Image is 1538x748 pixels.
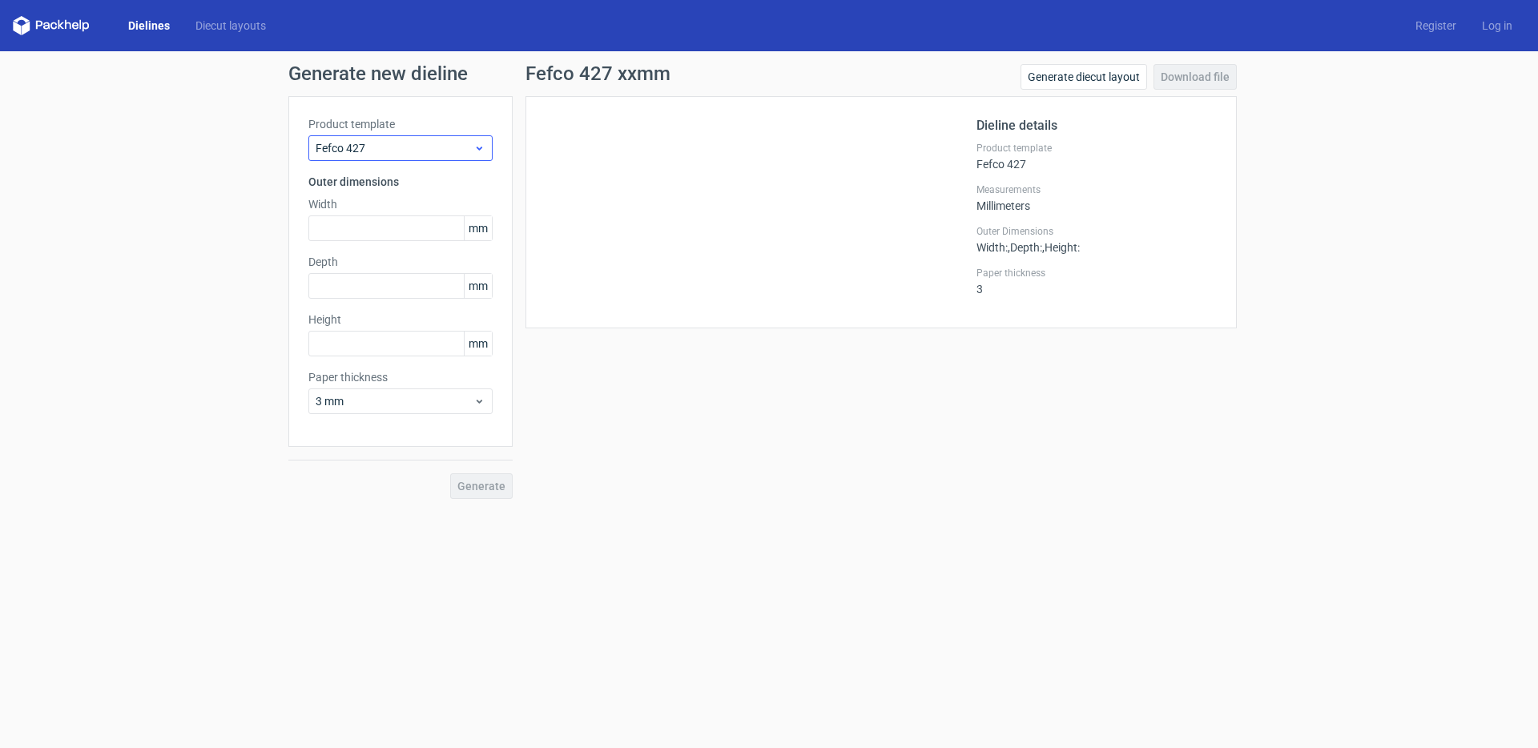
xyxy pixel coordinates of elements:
h1: Generate new dieline [288,64,1250,83]
span: mm [464,332,492,356]
label: Product template [308,116,493,132]
span: , Depth : [1008,241,1042,254]
label: Paper thickness [308,369,493,385]
a: Generate diecut layout [1021,64,1147,90]
span: Width : [976,241,1008,254]
div: Millimeters [976,183,1217,212]
span: mm [464,216,492,240]
div: 3 [976,267,1217,296]
label: Depth [308,254,493,270]
label: Measurements [976,183,1217,196]
label: Outer Dimensions [976,225,1217,238]
h2: Dieline details [976,116,1217,135]
span: 3 mm [316,393,473,409]
span: , Height : [1042,241,1080,254]
a: Log in [1469,18,1525,34]
a: Diecut layouts [183,18,279,34]
label: Width [308,196,493,212]
span: Fefco 427 [316,140,473,156]
a: Register [1403,18,1469,34]
label: Paper thickness [976,267,1217,279]
h3: Outer dimensions [308,174,493,190]
span: mm [464,274,492,298]
div: Fefco 427 [976,142,1217,171]
label: Product template [976,142,1217,155]
label: Height [308,312,493,328]
h1: Fefco 427 xxmm [525,64,670,83]
a: Dielines [115,18,183,34]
